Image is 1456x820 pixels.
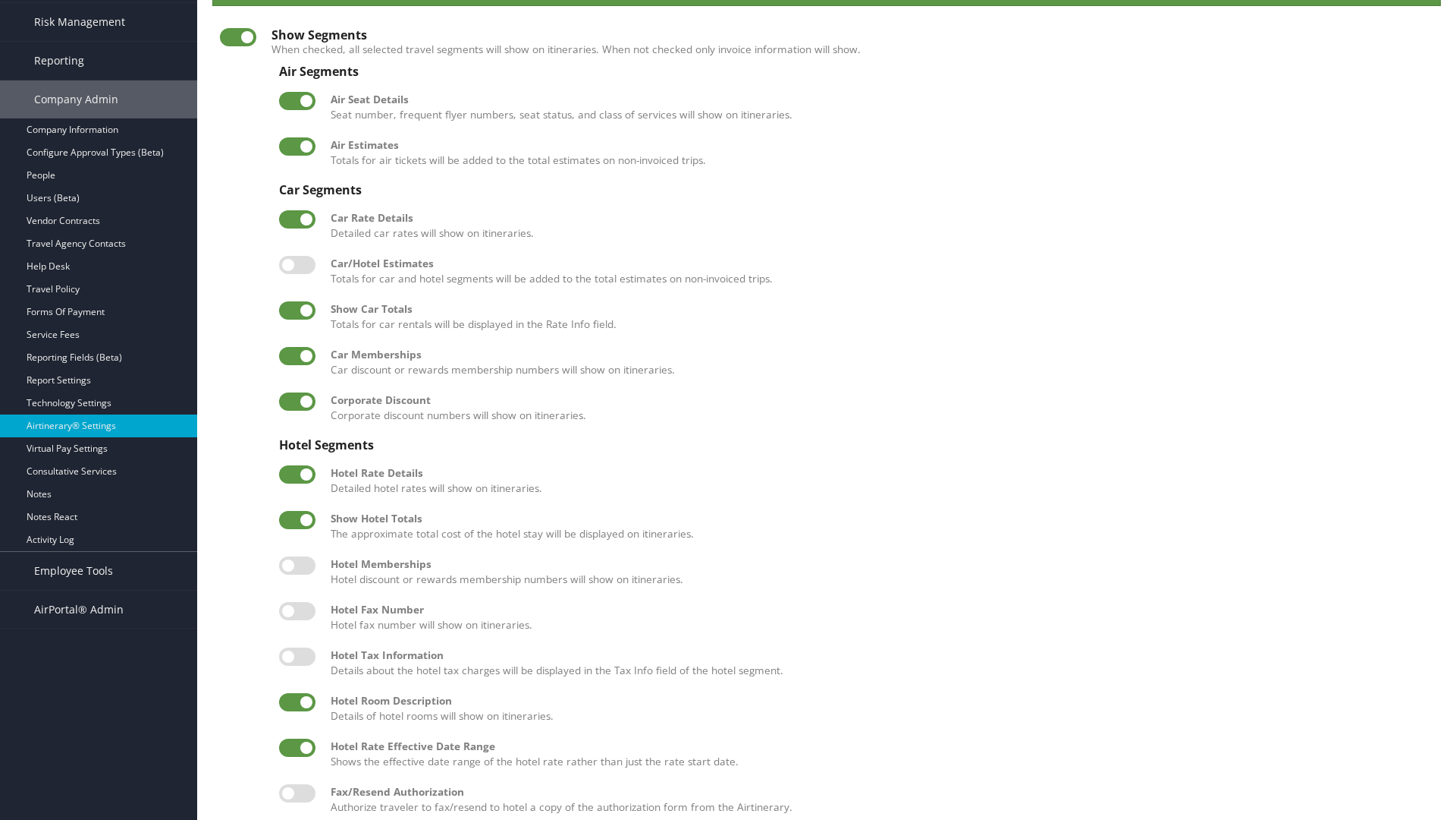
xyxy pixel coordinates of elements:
[34,3,125,41] span: Risk Management
[34,591,124,629] span: AirPortal® Admin
[331,92,1426,107] div: Air Seat Details
[331,739,1426,770] label: Shows the effective date range of the hotel rate rather than just the rate start date.
[331,301,1426,333] label: Totals for car rentals will be displayed in the Rate Info field.
[34,80,118,118] span: Company Admin
[331,210,1426,241] label: Detailed car rates will show on itineraries.
[331,557,1426,572] div: Hotel Memberships
[331,465,1426,497] label: Detailed hotel rates will show on itineraries.
[331,347,1426,378] label: Car discount or rewards membership numbers will show on itineraries.
[331,511,1426,542] label: The approximate total cost of the hotel stay will be displayed on itineraries.
[279,438,1426,452] div: Hotel Segments
[331,602,1426,617] div: Hotel Fax Number
[271,28,1433,42] div: Show Segments
[331,393,1426,408] div: Corporate Discount
[331,301,1426,317] div: Show Car Totals
[331,92,1426,123] label: Seat number, frequent flyer numbers, seat status, and class of services will show on itineraries.
[331,256,1426,287] label: Totals for car and hotel segments will be added to the total estimates on non-invoiced trips.
[279,65,1426,78] div: Air Segments
[34,42,84,80] span: Reporting
[331,784,1426,815] label: Authorize traveler to fax/resend to hotel a copy of the authorization form from the Airtinerary.
[331,511,1426,526] div: Show Hotel Totals
[331,465,1426,481] div: Hotel Rate Details
[331,137,1426,169] label: Totals for air tickets will be added to the total estimates on non-invoiced trips.
[331,693,1426,724] label: Details of hotel rooms will show on itineraries.
[331,784,1426,799] div: Fax/Resend Authorization
[331,137,1426,153] div: Air Estimates
[331,347,1426,362] div: Car Memberships
[34,552,113,590] span: Employee Tools
[331,210,1426,225] div: Car Rate Details
[331,739,1426,754] div: Hotel Rate Effective Date Range
[331,557,1426,588] label: Hotel discount or rewards membership numbers will show on itineraries.
[331,256,1426,271] div: Car/Hotel Estimates
[271,42,1433,57] label: When checked, all selected travel segments will show on itineraries. When not checked only invoic...
[331,393,1426,424] label: Corporate discount numbers will show on itineraries.
[331,602,1426,633] label: Hotel fax number will show on itineraries.
[331,693,1426,708] div: Hotel Room Description
[331,648,1426,679] label: Details about the hotel tax charges will be displayed in the Tax Info field of the hotel segment.
[279,183,1426,197] div: Car Segments
[331,648,1426,663] div: Hotel Tax Information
